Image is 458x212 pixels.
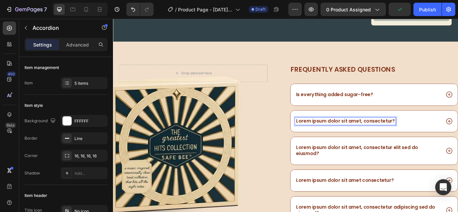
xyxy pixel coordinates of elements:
[413,3,442,16] button: Publish
[6,71,16,77] div: 450
[178,6,233,13] span: Product Page - [DATE] 22:08:21
[175,6,177,13] span: /
[5,123,16,128] div: Beta
[24,193,47,199] div: Item header
[74,136,106,142] div: Line
[213,85,303,92] p: Is everything added sugar-free?
[33,24,90,32] p: Accordion
[24,153,38,159] div: Corner
[212,115,330,124] div: Rich Text Editor. Editing area: main
[24,170,40,176] div: Shadow
[419,6,436,13] div: Publish
[44,5,47,13] p: 7
[212,84,304,93] div: Rich Text Editor. Editing area: main
[255,6,266,12] span: Draft
[212,184,328,193] div: Rich Text Editor. Editing area: main
[74,170,106,176] div: Add...
[206,54,402,65] h2: Frequently asked questions
[24,135,38,141] div: Border
[326,6,371,13] span: 0 product assigned
[126,3,154,16] div: Undo/Redo
[435,179,451,195] div: Open Intercom Messenger
[74,118,106,124] div: FFFFFF
[74,153,106,159] div: 16, 16, 16, 16
[213,147,381,161] p: Lorem ipsum dolor sit amet, consectetur elit sed do eiusmod?
[3,3,50,16] button: 7
[24,65,59,71] div: Item management
[212,146,382,162] div: Rich Text Editor. Editing area: main
[213,185,327,192] p: Lorem ipsum dolor sit amet consectetur?
[213,116,329,123] p: Lorem ipsum dolor sit amet, consectetur?
[33,41,52,48] p: Settings
[74,80,106,86] div: 5 items
[24,102,43,109] div: Item style
[321,3,386,16] button: 0 product assigned
[66,41,89,48] p: Advanced
[113,19,458,212] iframe: Design area
[24,117,57,126] div: Background
[24,80,33,86] div: Item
